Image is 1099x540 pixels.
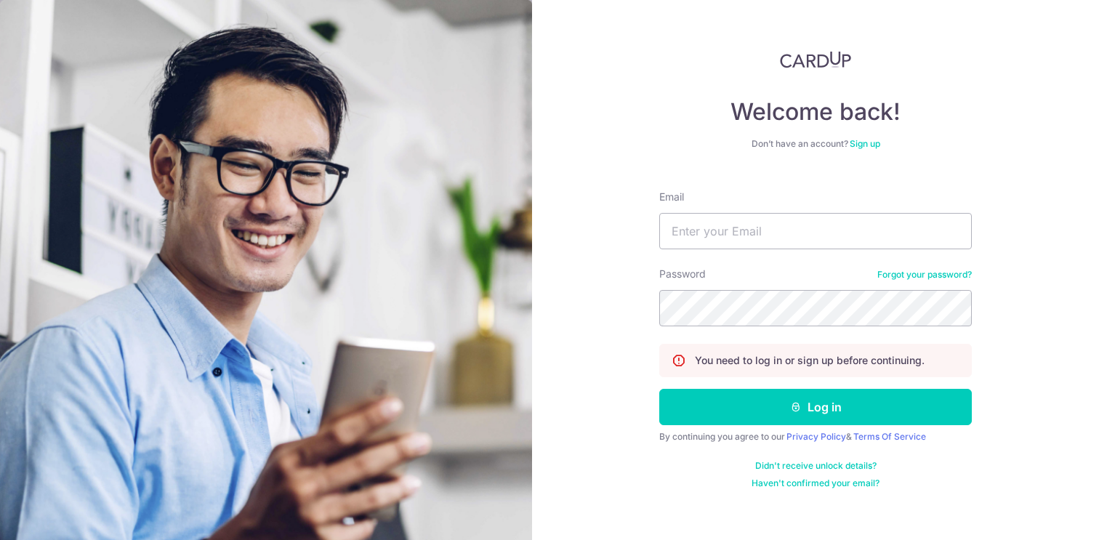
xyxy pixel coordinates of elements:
[786,431,846,442] a: Privacy Policy
[659,213,972,249] input: Enter your Email
[659,389,972,425] button: Log in
[659,138,972,150] div: Don’t have an account?
[695,353,925,368] p: You need to log in or sign up before continuing.
[853,431,926,442] a: Terms Of Service
[659,267,706,281] label: Password
[877,269,972,281] a: Forgot your password?
[659,190,684,204] label: Email
[780,51,851,68] img: CardUp Logo
[659,97,972,126] h4: Welcome back!
[659,431,972,443] div: By continuing you agree to our &
[755,460,877,472] a: Didn't receive unlock details?
[752,477,879,489] a: Haven't confirmed your email?
[850,138,880,149] a: Sign up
